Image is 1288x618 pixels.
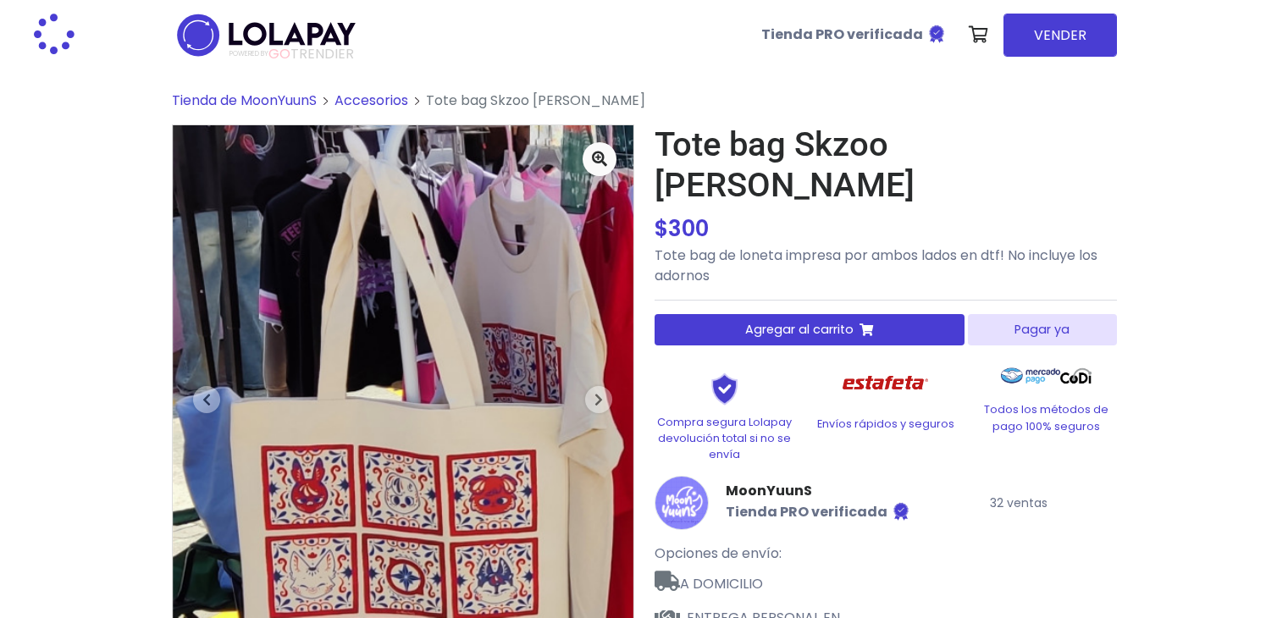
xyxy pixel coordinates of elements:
a: Accesorios [334,91,408,110]
p: Tote bag de loneta impresa por ambos lados en dtf! No incluye los adornos [655,246,1117,286]
span: POWERED BY [229,49,268,58]
span: 300 [668,213,709,244]
span: Opciones de envío: [655,544,782,563]
p: Compra segura Lolapay devolución total si no se envía [655,414,795,463]
img: Codi Logo [1060,359,1092,393]
img: Estafeta Logo [829,359,942,407]
div: $ [655,212,1117,246]
b: Tienda PRO verificada [726,503,887,522]
b: Tienda PRO verificada [761,25,923,44]
small: 32 ventas [990,494,1048,511]
a: VENDER [1003,14,1117,57]
p: Envíos rápidos y seguros [815,416,956,432]
img: Tienda verificada [926,24,947,44]
span: Tote bag Skzoo [PERSON_NAME] [426,91,645,110]
button: Pagar ya [968,314,1116,345]
img: Mercado Pago Logo [1001,359,1061,393]
span: A DOMICILIO [655,564,1117,594]
span: GO [268,44,290,63]
nav: breadcrumb [172,91,1117,124]
button: Agregar al carrito [655,314,965,345]
a: MoonYuunS [726,481,911,501]
h1: Tote bag Skzoo [PERSON_NAME] [655,124,1117,206]
img: logo [172,8,361,62]
p: Todos los métodos de pago 100% seguros [976,401,1117,433]
span: TRENDIER [229,47,354,62]
a: Tienda de MoonYuunS [172,91,317,110]
img: Tienda verificada [891,501,911,521]
span: Agregar al carrito [745,321,854,339]
img: MoonYuunS [655,476,709,530]
img: Shield [683,372,767,405]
